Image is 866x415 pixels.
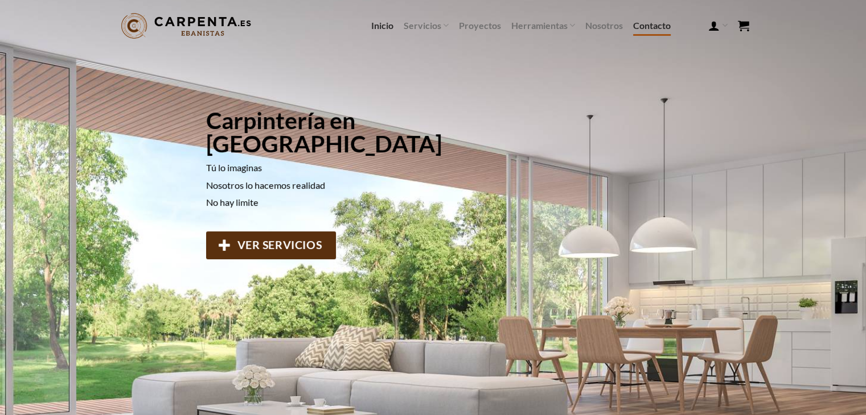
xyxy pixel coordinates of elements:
[511,14,575,36] a: Herramientas
[237,236,322,254] span: VER SERVICIOS
[585,15,623,36] a: Nosotros
[117,10,255,42] img: Carpenta.es
[371,15,393,36] a: Inicio
[404,14,449,36] a: Servicios
[206,162,262,173] span: Tú lo imaginas
[206,109,518,155] h2: Carpintería en [GEOGRAPHIC_DATA]
[633,15,671,36] a: Contacto
[206,197,258,208] span: No hay limite
[459,15,501,36] a: Proyectos
[206,179,325,190] span: Nosotros lo hacemos realidad
[206,231,336,259] a: VER SERVICIOS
